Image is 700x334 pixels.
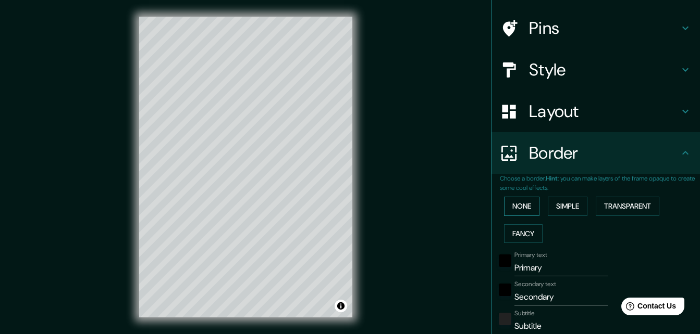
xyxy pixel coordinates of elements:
button: black [499,254,511,267]
div: Border [492,132,700,174]
button: None [504,197,539,216]
div: Layout [492,91,700,132]
h4: Pins [529,18,679,38]
button: black [499,284,511,296]
label: Secondary text [514,280,556,289]
button: Transparent [596,197,659,216]
p: Choose a border. : you can make layers of the frame opaque to create some cool effects. [500,174,700,192]
h4: Border [529,143,679,163]
b: Hint [546,174,558,183]
h4: Style [529,59,679,80]
button: Fancy [504,224,543,243]
div: Pins [492,7,700,49]
label: Primary text [514,251,547,260]
label: Subtitle [514,309,535,318]
button: color-222222 [499,313,511,325]
div: Style [492,49,700,91]
button: Toggle attribution [335,300,347,312]
h4: Layout [529,101,679,122]
button: Simple [548,197,587,216]
iframe: Help widget launcher [607,293,689,323]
